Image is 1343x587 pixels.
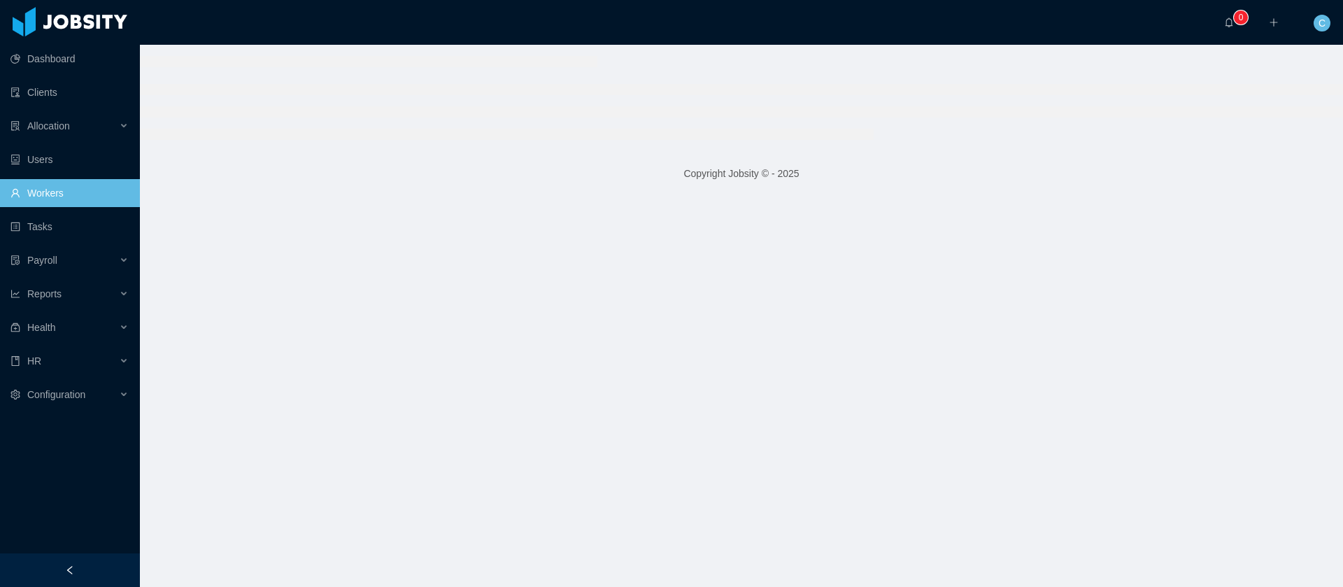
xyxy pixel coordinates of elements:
[10,390,20,399] i: icon: setting
[1234,10,1248,24] sup: 0
[10,45,129,73] a: icon: pie-chartDashboard
[1319,15,1326,31] span: C
[10,146,129,174] a: icon: robotUsers
[140,150,1343,198] footer: Copyright Jobsity © - 2025
[27,322,55,333] span: Health
[10,213,129,241] a: icon: profileTasks
[10,356,20,366] i: icon: book
[27,389,85,400] span: Configuration
[27,255,57,266] span: Payroll
[10,289,20,299] i: icon: line-chart
[1269,17,1279,27] i: icon: plus
[10,78,129,106] a: icon: auditClients
[10,323,20,332] i: icon: medicine-box
[10,255,20,265] i: icon: file-protect
[27,355,41,367] span: HR
[10,179,129,207] a: icon: userWorkers
[10,121,20,131] i: icon: solution
[1224,17,1234,27] i: icon: bell
[27,288,62,299] span: Reports
[27,120,70,132] span: Allocation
